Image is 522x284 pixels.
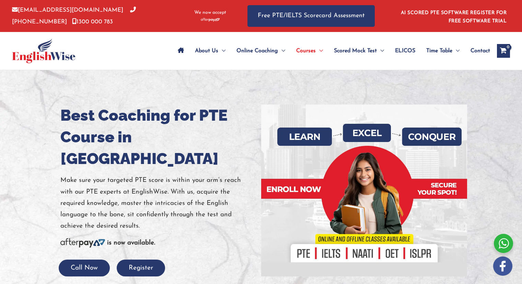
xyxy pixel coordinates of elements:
[107,240,155,246] b: is now available.
[465,39,490,63] a: Contact
[316,39,323,63] span: Menu Toggle
[236,39,278,63] span: Online Coaching
[328,39,390,63] a: Scored Mock TestMenu Toggle
[195,39,218,63] span: About Us
[395,39,415,63] span: ELICOS
[471,39,490,63] span: Contact
[421,39,465,63] a: Time TableMenu Toggle
[397,5,510,27] aside: Header Widget 1
[172,39,490,63] nav: Site Navigation: Main Menu
[117,260,165,276] button: Register
[426,39,452,63] span: Time Table
[59,265,110,271] a: Call Now
[72,19,113,25] a: 1300 000 783
[247,5,375,27] a: Free PTE/IELTS Scorecard Assessment
[117,265,165,271] a: Register
[390,39,421,63] a: ELICOS
[377,39,384,63] span: Menu Toggle
[231,39,291,63] a: Online CoachingMenu Toggle
[291,39,328,63] a: CoursesMenu Toggle
[296,39,316,63] span: Courses
[12,39,76,63] img: cropped-ew-logo
[278,39,285,63] span: Menu Toggle
[218,39,225,63] span: Menu Toggle
[189,39,231,63] a: About UsMenu Toggle
[401,10,507,24] a: AI SCORED PTE SOFTWARE REGISTER FOR FREE SOFTWARE TRIAL
[12,7,136,24] a: [PHONE_NUMBER]
[194,9,226,16] span: We now accept
[60,105,256,170] h1: Best Coaching for PTE Course in [GEOGRAPHIC_DATA]
[12,7,123,13] a: [EMAIL_ADDRESS][DOMAIN_NAME]
[59,260,110,276] button: Call Now
[201,18,220,22] img: Afterpay-Logo
[60,175,256,232] p: Make sure your targeted PTE score is within your arm’s reach with our PTE experts at EnglishWise....
[334,39,377,63] span: Scored Mock Test
[60,238,105,248] img: Afterpay-Logo
[493,256,512,276] img: white-facebook.png
[452,39,460,63] span: Menu Toggle
[497,44,510,58] a: View Shopping Cart, empty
